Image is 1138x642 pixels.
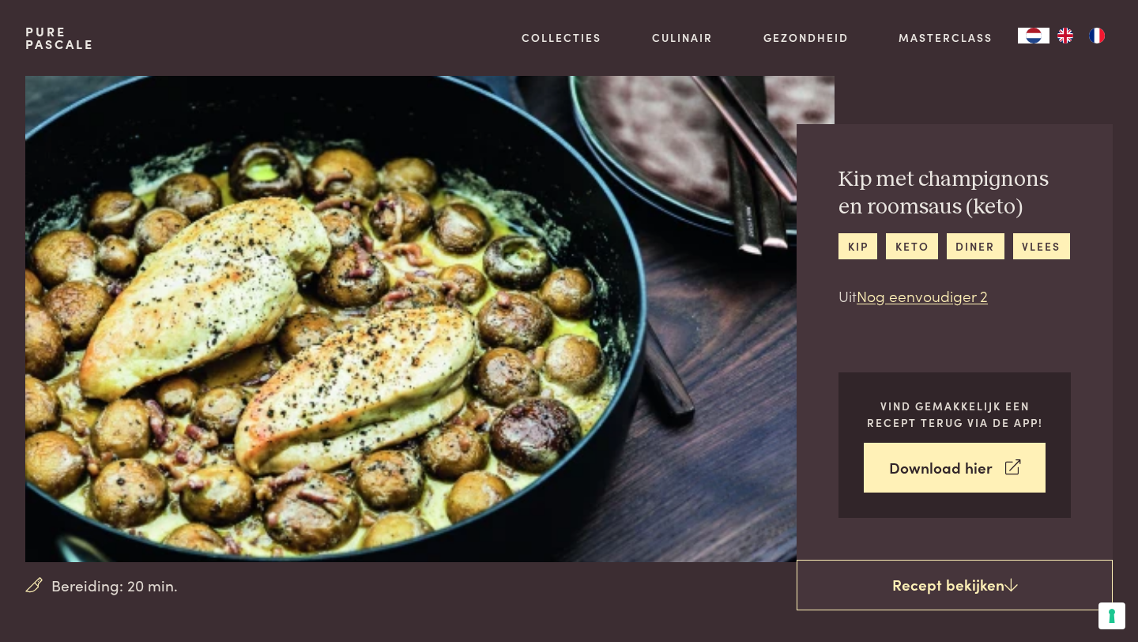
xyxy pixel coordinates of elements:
[1018,28,1049,43] div: Language
[652,29,713,46] a: Culinair
[864,398,1046,430] p: Vind gemakkelijk een recept terug via de app!
[899,29,993,46] a: Masterclass
[25,25,94,51] a: PurePascale
[763,29,849,46] a: Gezondheid
[1018,28,1049,43] a: NL
[1081,28,1113,43] a: FR
[522,29,601,46] a: Collecties
[857,285,988,306] a: Nog eenvoudiger 2
[1013,233,1070,259] a: vlees
[838,233,877,259] a: kip
[838,285,1071,308] p: Uit
[1049,28,1113,43] ul: Language list
[1098,602,1125,629] button: Uw voorkeuren voor toestemming voor trackingtechnologieën
[1049,28,1081,43] a: EN
[797,560,1113,610] a: Recept bekijken
[864,443,1046,493] a: Download hier
[51,574,178,597] span: Bereiding: 20 min.
[25,76,835,562] img: Kip met champignons en roomsaus (keto)
[947,233,1004,259] a: diner
[886,233,938,259] a: keto
[1018,28,1113,43] aside: Language selected: Nederlands
[838,166,1071,221] h2: Kip met champignons en roomsaus (keto)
